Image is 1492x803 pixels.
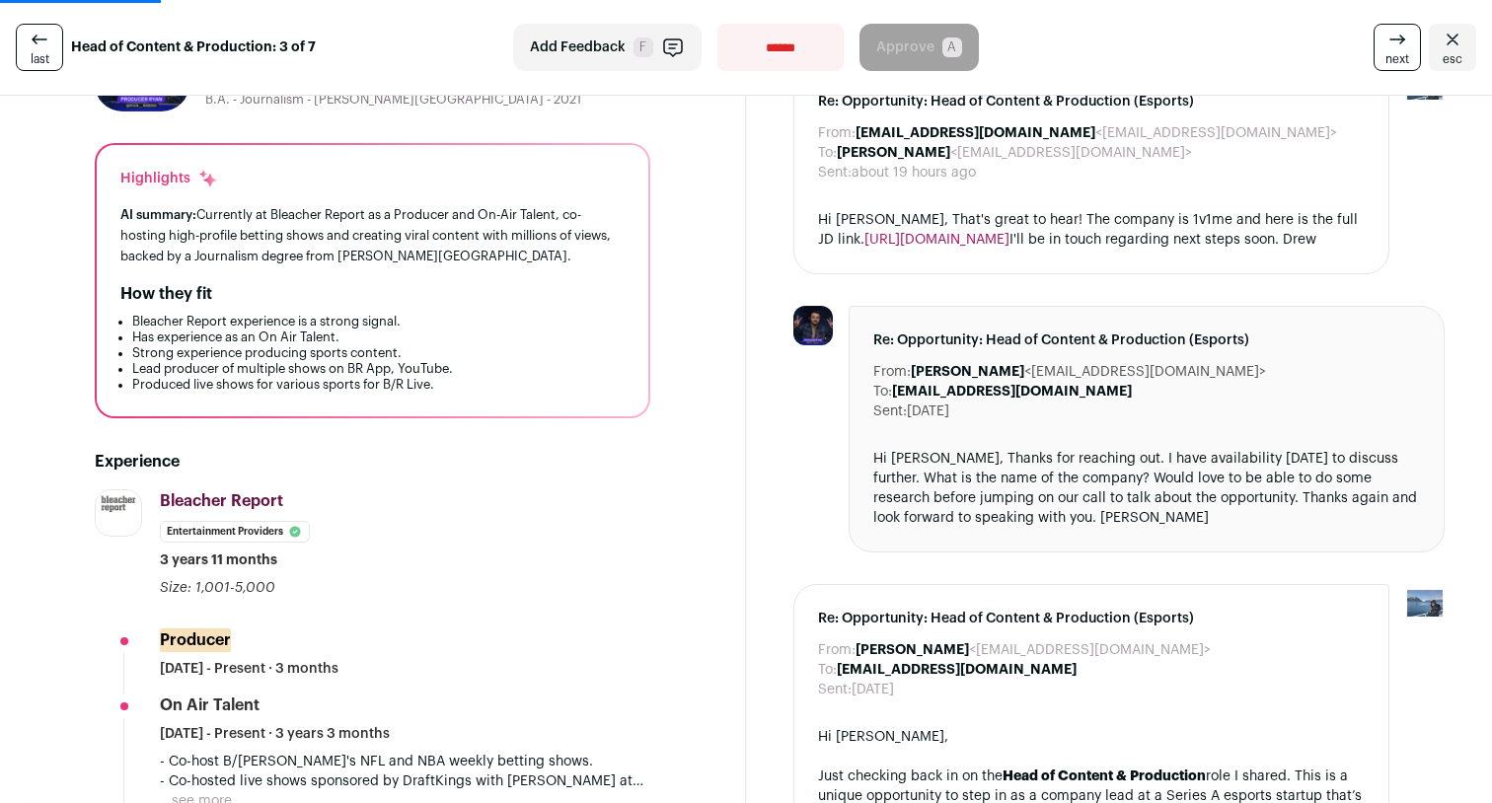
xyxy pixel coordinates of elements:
[818,609,1365,628] span: Re: Opportunity: Head of Content & Production (Esports)
[160,493,283,509] span: Bleacher Report
[873,382,892,401] dt: To:
[530,37,626,57] span: Add Feedback
[852,680,894,699] dd: [DATE]
[120,204,625,266] div: Currently at Bleacher Report as a Producer and On-Air Talent, co-hosting high-profile betting sho...
[818,92,1365,111] span: Re: Opportunity: Head of Content & Production (Esports)
[132,361,625,377] li: Lead producer of multiple shows on BR App, YouTube.
[856,640,1211,660] dd: <[EMAIL_ADDRESS][DOMAIN_NAME]>
[160,752,650,771] p: - Co-host B/[PERSON_NAME]'s NFL and NBA weekly betting shows.
[818,163,852,182] dt: Sent:
[95,450,650,474] h2: Experience
[1374,24,1421,71] a: next
[120,169,218,188] div: Highlights
[1443,51,1462,67] span: esc
[837,146,950,160] b: [PERSON_NAME]
[873,401,907,421] dt: Sent:
[96,490,141,536] img: 092652e343d1b8b82137562b40d6ab7fba0028075871904ea741e9c0967ab473.jpg
[856,123,1337,143] dd: <[EMAIL_ADDRESS][DOMAIN_NAME]>
[793,306,833,345] img: 0c9ae70289672914ea64c98b558aa465822974e4b220238a9846947c603d6c61.jpg
[120,282,212,306] h2: How they fit
[1405,584,1445,623] img: 17109629-medium_jpg
[837,663,1077,677] b: [EMAIL_ADDRESS][DOMAIN_NAME]
[513,24,702,71] button: Add Feedback F
[120,208,196,221] span: AI summary:
[856,643,969,657] b: [PERSON_NAME]
[818,143,837,163] dt: To:
[132,314,625,329] li: Bleacher Report experience is a strong signal.
[1003,769,1206,783] strong: Head of Content & Production
[873,449,1420,528] div: Hi [PERSON_NAME], Thanks for reaching out. I have availability [DATE] to discuss further. What is...
[1429,24,1476,71] a: Close
[634,37,653,57] span: F
[205,92,650,108] div: B.A. - Journalism - [PERSON_NAME][GEOGRAPHIC_DATA] - 2021
[837,143,1192,163] dd: <[EMAIL_ADDRESS][DOMAIN_NAME]>
[160,550,277,570] span: 3 years 11 months
[818,640,856,660] dt: From:
[31,51,49,67] span: last
[864,233,1009,247] a: [URL][DOMAIN_NAME]
[160,659,338,679] span: [DATE] - Present · 3 months
[160,771,650,791] p: - Co-hosted live shows sponsored by DraftKings with [PERSON_NAME] at the DraftKings Sportsbook in...
[892,385,1132,399] b: [EMAIL_ADDRESS][DOMAIN_NAME]
[818,727,1365,747] div: Hi [PERSON_NAME],
[132,329,625,345] li: Has experience as an On Air Talent.
[1385,51,1409,67] span: next
[160,521,310,543] li: Entertainment Providers
[873,330,1420,350] span: Re: Opportunity: Head of Content & Production (Esports)
[160,628,231,652] mark: Producer
[160,581,275,595] span: Size: 1,001-5,000
[873,362,911,382] dt: From:
[907,401,949,421] dd: [DATE]
[911,365,1024,379] b: [PERSON_NAME]
[818,660,837,680] dt: To:
[818,123,856,143] dt: From:
[852,163,976,182] dd: about 19 hours ago
[818,210,1365,250] div: Hi [PERSON_NAME], That's great to hear! The company is 1v1me and here is the full JD link. I'll b...
[911,362,1266,382] dd: <[EMAIL_ADDRESS][DOMAIN_NAME]>
[132,345,625,361] li: Strong experience producing sports content.
[132,377,625,393] li: Produced live shows for various sports for B/R Live.
[818,680,852,699] dt: Sent:
[16,24,63,71] a: last
[856,126,1095,140] b: [EMAIL_ADDRESS][DOMAIN_NAME]
[160,724,390,744] span: [DATE] - Present · 3 years 3 months
[160,694,260,716] div: On Air Talent
[71,37,316,57] strong: Head of Content & Production: 3 of 7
